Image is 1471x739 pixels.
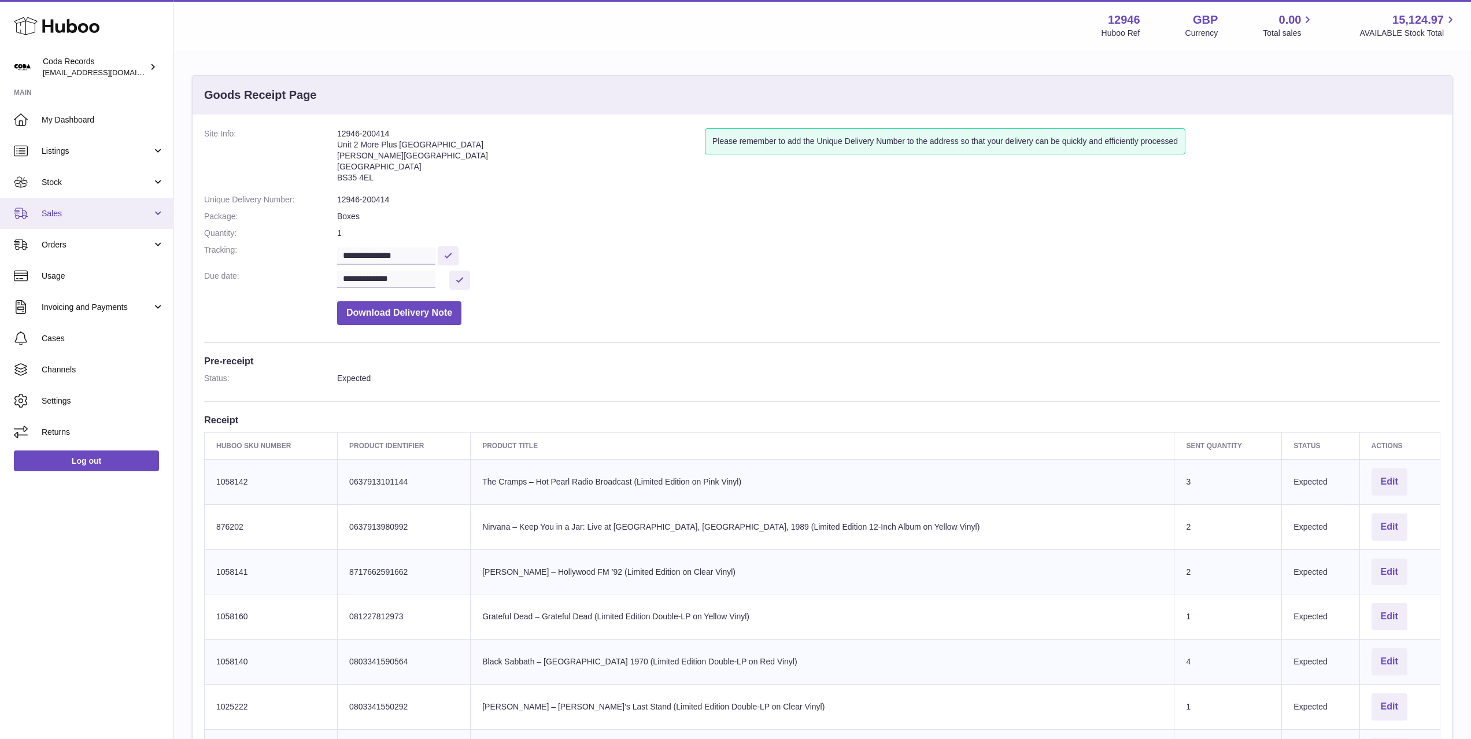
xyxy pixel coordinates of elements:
span: Returns [42,427,164,438]
span: Listings [42,146,152,157]
td: Expected [1282,504,1359,549]
dt: Quantity: [204,228,337,239]
dt: Due date: [204,271,337,290]
td: 0637913980992 [338,504,471,549]
div: Huboo Ref [1102,28,1140,39]
td: 1 [1174,594,1282,640]
th: Sent Quantity [1174,432,1282,459]
strong: GBP [1193,12,1218,28]
button: Edit [1372,559,1407,586]
span: AVAILABLE Stock Total [1359,28,1457,39]
th: Huboo SKU Number [205,432,338,459]
dd: Boxes [337,211,1440,222]
td: 1058140 [205,640,338,685]
img: haz@pcatmedia.com [14,58,31,76]
h3: Receipt [204,413,1440,426]
span: Stock [42,177,152,188]
td: [PERSON_NAME] – Hollywood FM ’92 (Limited Edition on Clear Vinyl) [471,549,1174,594]
td: Expected [1282,594,1359,640]
a: 0.00 Total sales [1263,12,1314,39]
dt: Unique Delivery Number: [204,194,337,205]
td: 4 [1174,640,1282,685]
td: 1058160 [205,594,338,640]
dd: Expected [337,373,1440,384]
button: Download Delivery Note [337,301,461,325]
td: Expected [1282,459,1359,504]
span: Settings [42,396,164,407]
span: My Dashboard [42,114,164,125]
a: 15,124.97 AVAILABLE Stock Total [1359,12,1457,39]
h3: Goods Receipt Page [204,87,317,103]
dt: Status: [204,373,337,384]
dt: Tracking: [204,245,337,265]
td: 1 [1174,684,1282,729]
span: Usage [42,271,164,282]
td: Grateful Dead – Grateful Dead (Limited Edition Double-LP on Yellow Vinyl) [471,594,1174,640]
span: Total sales [1263,28,1314,39]
div: Please remember to add the Unique Delivery Number to the address so that your delivery can be qui... [705,128,1185,154]
span: Orders [42,239,152,250]
div: Coda Records [43,56,147,78]
td: 0803341590564 [338,640,471,685]
dt: Package: [204,211,337,222]
td: The Cramps – Hot Pearl Radio Broadcast (Limited Edition on Pink Vinyl) [471,459,1174,504]
th: Product title [471,432,1174,459]
span: Sales [42,208,152,219]
span: 0.00 [1279,12,1302,28]
td: 2 [1174,549,1282,594]
span: Channels [42,364,164,375]
strong: 12946 [1108,12,1140,28]
td: [PERSON_NAME] – [PERSON_NAME]’s Last Stand (Limited Edition Double-LP on Clear Vinyl) [471,684,1174,729]
span: Cases [42,333,164,344]
button: Edit [1372,603,1407,630]
td: 0803341550292 [338,684,471,729]
dd: 1 [337,228,1440,239]
button: Edit [1372,468,1407,496]
th: Actions [1359,432,1440,459]
span: Invoicing and Payments [42,302,152,313]
td: Expected [1282,684,1359,729]
button: Edit [1372,648,1407,675]
h3: Pre-receipt [204,354,1440,367]
th: Status [1282,432,1359,459]
dt: Site Info: [204,128,337,189]
td: 2 [1174,504,1282,549]
td: 0637913101144 [338,459,471,504]
address: 12946-200414 Unit 2 More Plus [GEOGRAPHIC_DATA] [PERSON_NAME][GEOGRAPHIC_DATA] [GEOGRAPHIC_DATA] ... [337,128,705,189]
button: Edit [1372,693,1407,720]
a: Log out [14,450,159,471]
td: 1058141 [205,549,338,594]
td: Expected [1282,549,1359,594]
td: 1058142 [205,459,338,504]
th: Product Identifier [338,432,471,459]
dd: 12946-200414 [337,194,1440,205]
span: 15,124.97 [1392,12,1444,28]
td: 8717662591662 [338,549,471,594]
td: 1025222 [205,684,338,729]
td: 081227812973 [338,594,471,640]
td: Nirvana – Keep You in a Jar: Live at [GEOGRAPHIC_DATA], [GEOGRAPHIC_DATA], 1989 (Limited Edition ... [471,504,1174,549]
td: 876202 [205,504,338,549]
td: 3 [1174,459,1282,504]
td: Expected [1282,640,1359,685]
div: Currency [1185,28,1218,39]
button: Edit [1372,513,1407,541]
td: Black Sabbath – [GEOGRAPHIC_DATA] 1970 (Limited Edition Double-LP on Red Vinyl) [471,640,1174,685]
span: [EMAIL_ADDRESS][DOMAIN_NAME] [43,68,170,77]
